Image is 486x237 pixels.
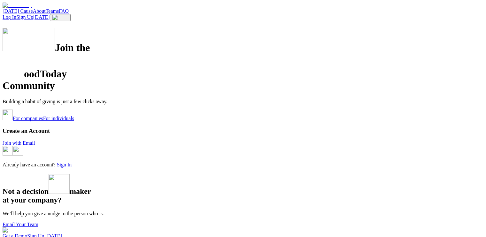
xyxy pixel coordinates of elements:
a: [DATE] Cause [3,8,33,14]
img: GoodToday [3,3,32,8]
a: About [33,8,46,14]
span: Already have an account? [3,162,56,167]
a: Join with Email [3,140,35,146]
h2: Not a decision maker at your company? [3,174,483,204]
a: FAQ [59,8,69,14]
img: GoodToday [3,227,32,233]
p: Building a habit of giving is just a few clicks away. [3,99,483,104]
a: Log In [3,14,16,20]
span: [DATE] [33,14,50,20]
h1: Join the oodToday Community [3,28,483,92]
a: Teams [46,8,59,14]
h3: Create an Account [3,127,483,134]
p: We’ll help you give a nudge to the person who is. [3,211,483,217]
a: Sign Up[DATE] [16,14,50,20]
a: For companies [13,116,43,121]
a: Sign In [57,162,72,167]
a: Email Your Team [3,222,38,227]
a: For individuals [43,116,74,121]
img: Menu [52,15,68,20]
